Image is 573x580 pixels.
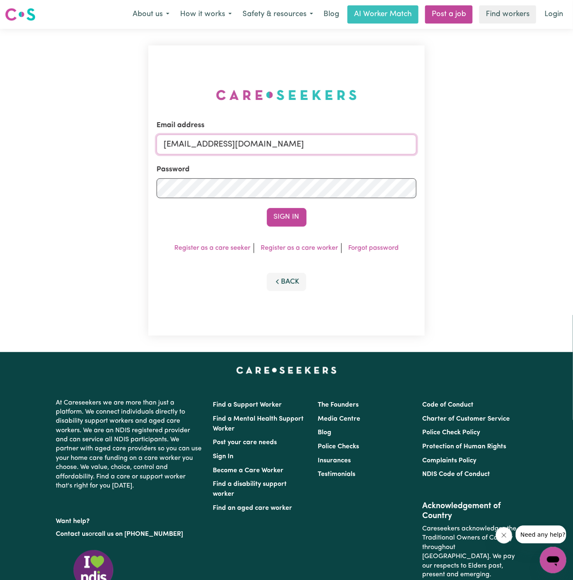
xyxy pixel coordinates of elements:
a: NDIS Code of Conduct [422,471,490,478]
a: Find a disability support worker [213,481,287,497]
iframe: Button to launch messaging window [540,547,566,573]
a: Careseekers logo [5,5,36,24]
a: Find a Support Worker [213,402,282,408]
a: Careseekers home page [236,367,337,374]
a: Police Check Policy [422,429,480,436]
a: Forgot password [348,245,399,251]
a: Police Checks [318,443,359,450]
a: Sign In [213,453,234,460]
a: Register as a care seeker [174,245,250,251]
a: Contact us [56,531,89,537]
button: Back [267,273,307,291]
a: Media Centre [318,416,360,422]
a: call us on [PHONE_NUMBER] [95,531,183,537]
a: Post your care needs [213,439,277,446]
a: Charter of Customer Service [422,416,510,422]
h2: Acknowledgement of Country [422,501,517,521]
p: At Careseekers we are more than just a platform. We connect individuals directly to disability su... [56,395,203,494]
p: or [56,526,203,542]
label: Email address [157,120,204,131]
button: How it works [175,6,237,23]
button: Sign In [267,208,307,226]
label: Password [157,164,190,175]
a: Protection of Human Rights [422,443,506,450]
a: Insurances [318,457,351,464]
img: Careseekers logo [5,7,36,22]
a: Code of Conduct [422,402,473,408]
a: Post a job [425,5,473,24]
a: Register as a care worker [261,245,338,251]
button: Safety & resources [237,6,319,23]
a: AI Worker Match [347,5,418,24]
a: Blog [318,429,331,436]
a: Find workers [479,5,536,24]
a: Testimonials [318,471,355,478]
a: The Founders [318,402,359,408]
a: Blog [319,5,344,24]
p: Want help? [56,514,203,526]
a: Find a Mental Health Support Worker [213,416,304,432]
button: About us [127,6,175,23]
a: Find an aged care worker [213,505,292,511]
input: Email address [157,135,417,154]
a: Become a Care Worker [213,467,284,474]
a: Complaints Policy [422,457,476,464]
a: Login [540,5,568,24]
iframe: Close message [496,527,512,544]
iframe: Message from company [516,526,566,544]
